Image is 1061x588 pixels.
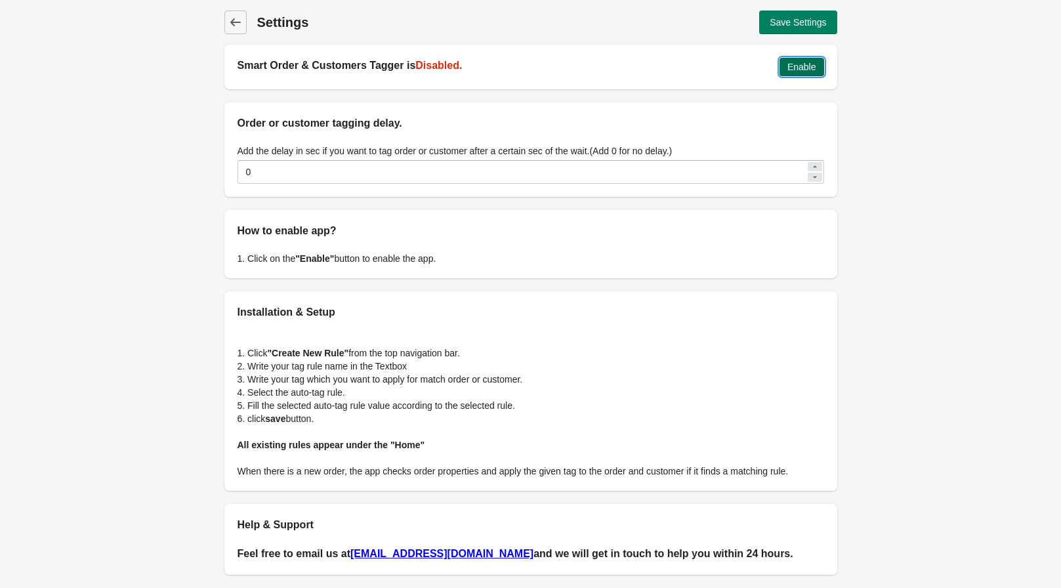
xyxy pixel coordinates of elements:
[238,252,824,265] p: 1. Click on the button to enable the app.
[238,465,824,478] p: When there is a new order, the app checks order properties and apply the given tag to the order a...
[415,60,462,71] span: Disabled.
[238,399,824,412] p: 5. Fill the selected auto-tag rule value according to the selected rule.
[238,58,769,73] h2: Smart Order & Customers Tagger is
[787,62,816,72] span: Enable
[238,144,673,157] label: Add the delay in sec if you want to tag order or customer after a certain sec of the wait.(Add 0 ...
[257,13,524,31] h1: Settings
[238,346,824,360] p: 1. Click from the top navigation bar.
[238,160,806,184] input: delay in sec
[238,546,824,562] h2: Feel free to email us at and we will get in touch to help you within 24 hours.
[770,17,826,28] span: Save Settings
[238,517,824,533] h2: Help & Support
[238,412,824,425] p: 6. click button.
[238,115,824,131] h2: Order or customer tagging delay.
[238,223,824,239] h2: How to enable app?
[238,373,824,386] p: 3. Write your tag which you want to apply for match order or customer.
[759,10,837,34] button: Save Settings
[267,348,348,358] b: "Create New Rule"
[238,360,824,373] p: 2. Write your tag rule name in the Textbox
[238,386,824,399] p: 4. Select the auto-tag rule.
[780,58,824,76] button: Enable
[350,548,533,559] a: [EMAIL_ADDRESS][DOMAIN_NAME]
[295,253,334,264] b: "Enable"
[238,440,425,450] b: All existing rules appear under the "Home"
[238,304,824,320] h2: Installation & Setup
[265,413,285,424] b: save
